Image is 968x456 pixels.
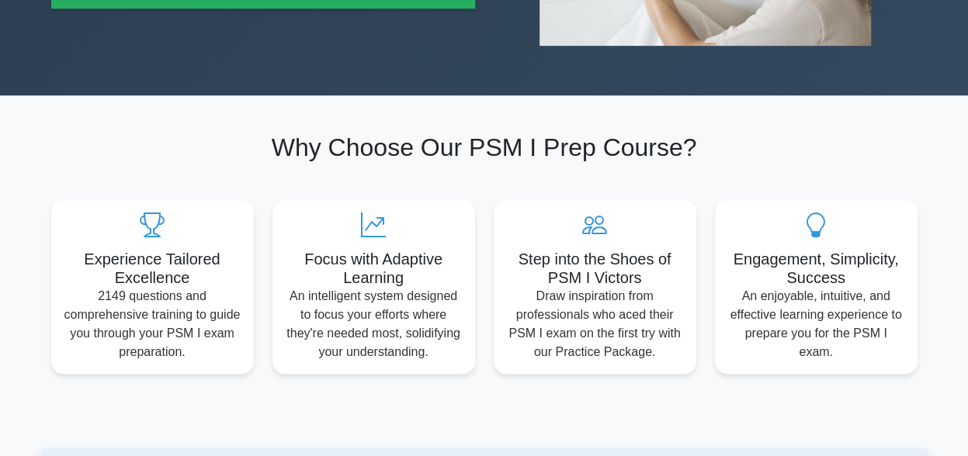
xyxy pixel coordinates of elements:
h5: Experience Tailored Excellence [64,250,241,287]
h5: Step into the Shoes of PSM I Victors [506,250,684,287]
h5: Engagement, Simplicity, Success [727,250,905,287]
p: 2149 questions and comprehensive training to guide you through your PSM I exam preparation. [64,287,241,361]
h5: Focus with Adaptive Learning [285,250,463,287]
p: An enjoyable, intuitive, and effective learning experience to prepare you for the PSM I exam. [727,287,905,361]
p: Draw inspiration from professionals who aced their PSM I exam on the first try with our Practice ... [506,287,684,361]
h2: Why Choose Our PSM I Prep Course? [51,133,918,162]
p: An intelligent system designed to focus your efforts where they're needed most, solidifying your ... [285,287,463,361]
